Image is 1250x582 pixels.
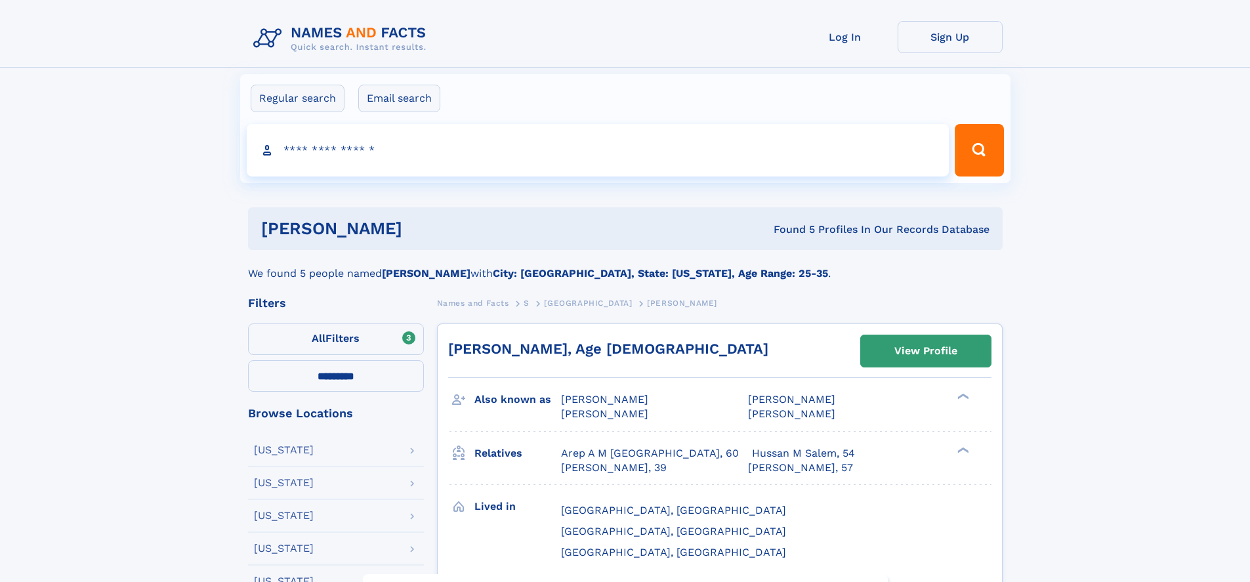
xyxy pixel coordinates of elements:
[861,335,991,367] a: View Profile
[898,21,1003,53] a: Sign Up
[382,267,470,280] b: [PERSON_NAME]
[748,461,853,475] a: [PERSON_NAME], 57
[248,297,424,309] div: Filters
[561,407,648,420] span: [PERSON_NAME]
[437,295,509,311] a: Names and Facts
[312,332,325,344] span: All
[561,546,786,558] span: [GEOGRAPHIC_DATA], [GEOGRAPHIC_DATA]
[248,21,437,56] img: Logo Names and Facts
[894,336,957,366] div: View Profile
[955,124,1003,177] button: Search Button
[752,446,855,461] a: Hussan M Salem, 54
[254,478,314,488] div: [US_STATE]
[261,220,588,237] h1: [PERSON_NAME]
[544,299,632,308] span: [GEOGRAPHIC_DATA]
[474,388,561,411] h3: Also known as
[247,124,949,177] input: search input
[254,543,314,554] div: [US_STATE]
[561,525,786,537] span: [GEOGRAPHIC_DATA], [GEOGRAPHIC_DATA]
[474,442,561,465] h3: Relatives
[474,495,561,518] h3: Lived in
[954,392,970,401] div: ❯
[561,504,786,516] span: [GEOGRAPHIC_DATA], [GEOGRAPHIC_DATA]
[561,461,667,475] a: [PERSON_NAME], 39
[647,299,717,308] span: [PERSON_NAME]
[748,393,835,405] span: [PERSON_NAME]
[793,21,898,53] a: Log In
[254,445,314,455] div: [US_STATE]
[358,85,440,112] label: Email search
[588,222,990,237] div: Found 5 Profiles In Our Records Database
[251,85,344,112] label: Regular search
[254,510,314,521] div: [US_STATE]
[524,295,530,311] a: S
[493,267,828,280] b: City: [GEOGRAPHIC_DATA], State: [US_STATE], Age Range: 25-35
[248,407,424,419] div: Browse Locations
[561,393,648,405] span: [PERSON_NAME]
[248,323,424,355] label: Filters
[524,299,530,308] span: S
[561,446,739,461] a: Arep A M [GEOGRAPHIC_DATA], 60
[544,295,632,311] a: [GEOGRAPHIC_DATA]
[248,250,1003,281] div: We found 5 people named with .
[954,446,970,454] div: ❯
[748,407,835,420] span: [PERSON_NAME]
[448,341,768,357] a: [PERSON_NAME], Age [DEMOGRAPHIC_DATA]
